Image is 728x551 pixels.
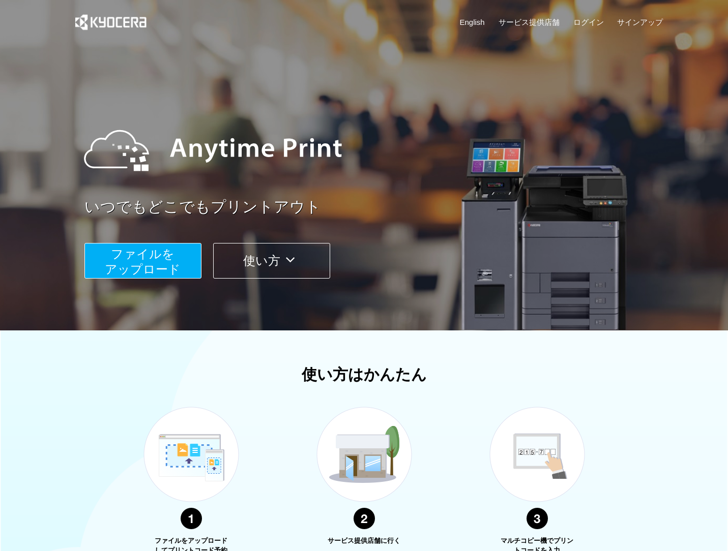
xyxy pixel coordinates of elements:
[213,243,330,279] button: 使い方
[499,17,560,27] a: サービス提供店舗
[84,243,201,279] button: ファイルを​​アップロード
[84,196,669,218] a: いつでもどこでもプリントアウト
[326,536,402,546] p: サービス提供店舗に行く
[460,17,485,27] a: English
[617,17,663,27] a: サインアップ
[105,247,181,276] span: ファイルを ​​アップロード
[573,17,604,27] a: ログイン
